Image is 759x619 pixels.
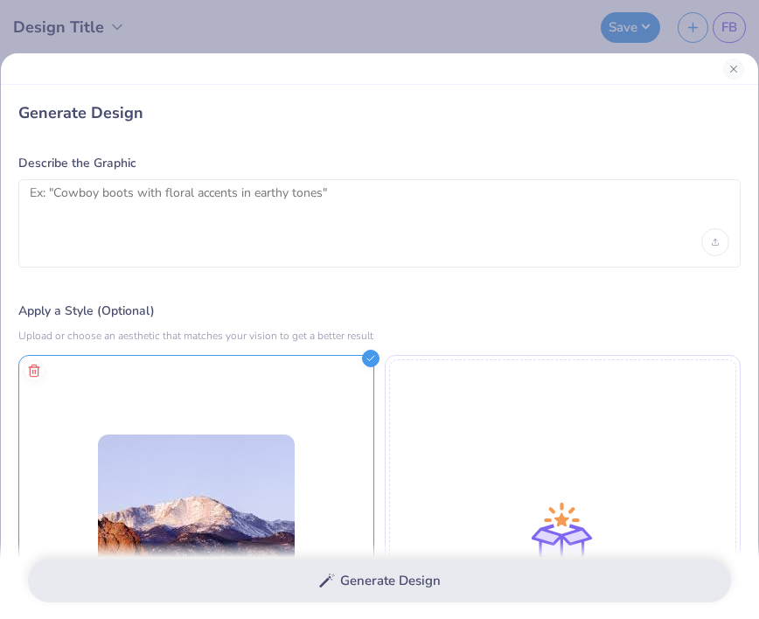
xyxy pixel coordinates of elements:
[18,155,741,172] label: Describe the Graphic
[18,303,741,320] label: Apply a Style (Optional)
[18,102,741,123] div: Generate Design
[18,327,741,344] div: Upload or choose an aesthetic that matches your vision to get a better result
[701,228,729,256] div: Upload image
[723,59,744,80] button: Close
